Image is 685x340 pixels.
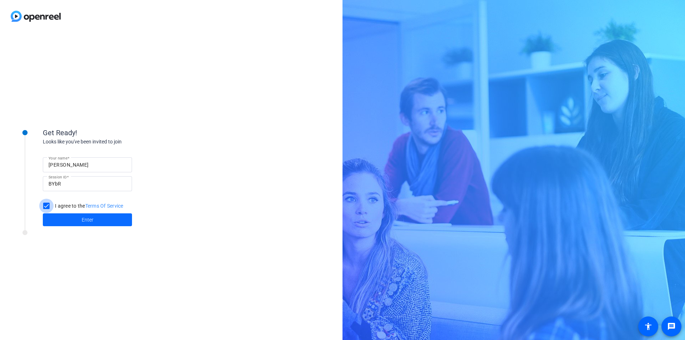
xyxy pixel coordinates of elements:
[54,202,123,209] label: I agree to the
[82,216,93,224] span: Enter
[43,213,132,226] button: Enter
[667,322,676,331] mat-icon: message
[644,322,653,331] mat-icon: accessibility
[49,156,67,160] mat-label: Your name
[49,175,67,179] mat-label: Session ID
[43,138,186,146] div: Looks like you've been invited to join
[43,127,186,138] div: Get Ready!
[85,203,123,209] a: Terms Of Service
